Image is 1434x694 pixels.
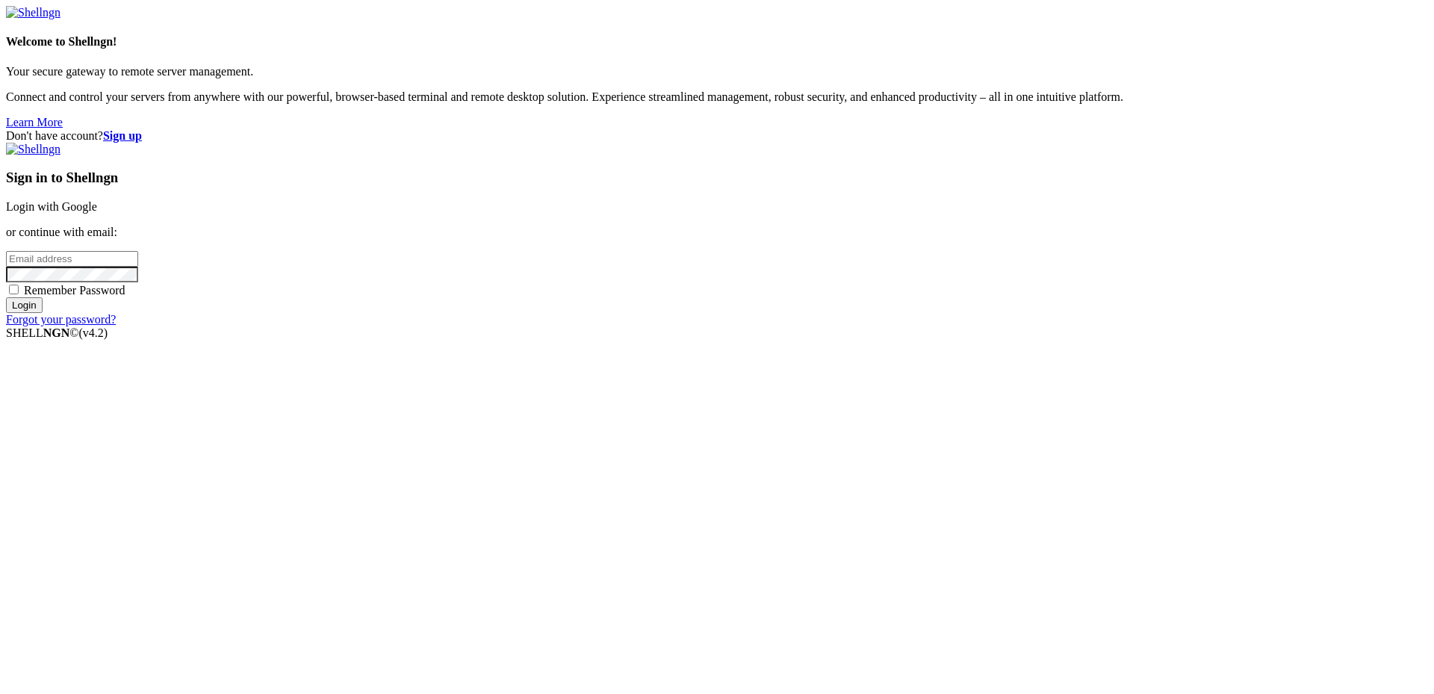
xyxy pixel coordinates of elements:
span: Remember Password [24,284,125,297]
h4: Welcome to Shellngn! [6,35,1428,49]
input: Remember Password [9,285,19,294]
img: Shellngn [6,143,60,156]
img: Shellngn [6,6,60,19]
input: Login [6,297,43,313]
p: Your secure gateway to remote server management. [6,65,1428,78]
a: Sign up [103,129,142,142]
a: Learn More [6,116,63,128]
input: Email address [6,251,138,267]
span: 4.2.0 [79,326,108,339]
div: Don't have account? [6,129,1428,143]
a: Login with Google [6,200,97,213]
b: NGN [43,326,70,339]
p: Connect and control your servers from anywhere with our powerful, browser-based terminal and remo... [6,90,1428,104]
span: SHELL © [6,326,108,339]
p: or continue with email: [6,226,1428,239]
h3: Sign in to Shellngn [6,170,1428,186]
a: Forgot your password? [6,313,116,326]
